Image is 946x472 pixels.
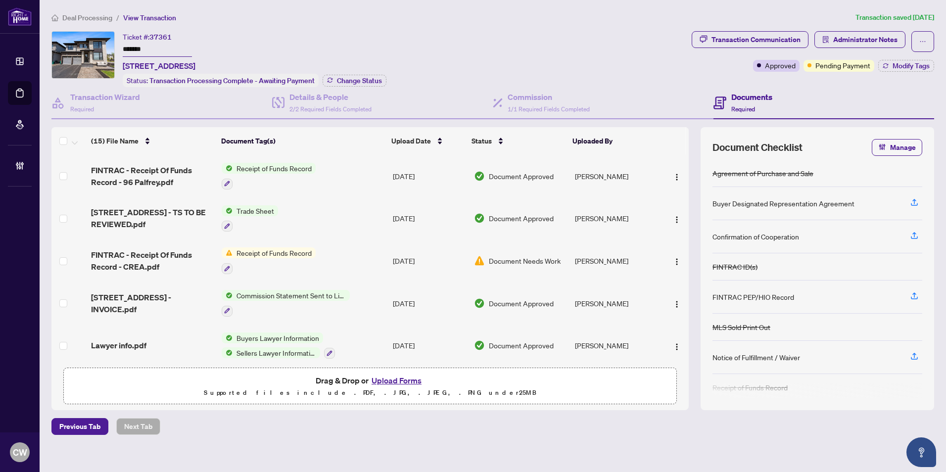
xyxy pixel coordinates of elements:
[233,347,320,358] span: Sellers Lawyer Information
[52,32,114,78] img: IMG-X12058648_1.jpg
[712,198,854,209] div: Buyer Designated Representation Agreement
[673,173,681,181] img: Logo
[765,60,796,71] span: Approved
[669,253,685,269] button: Logo
[337,77,382,84] span: Change Status
[712,382,788,393] div: Receipt of Funds Record
[70,91,140,103] h4: Transaction Wizard
[222,290,350,317] button: Status IconCommission Statement Sent to Listing Brokerage
[878,60,934,72] button: Modify Tags
[91,136,139,146] span: (15) File Name
[571,197,660,240] td: [PERSON_NAME]
[222,205,233,216] img: Status Icon
[233,205,278,216] span: Trade Sheet
[815,60,870,71] span: Pending Payment
[70,105,94,113] span: Required
[669,295,685,311] button: Logo
[571,282,660,325] td: [PERSON_NAME]
[571,239,660,282] td: [PERSON_NAME]
[91,206,214,230] span: [STREET_ADDRESS] - TS TO BE REVIEWED.pdf
[8,7,32,26] img: logo
[822,36,829,43] span: solution
[233,163,316,174] span: Receipt of Funds Record
[222,163,233,174] img: Status Icon
[872,139,922,156] button: Manage
[468,127,568,155] th: Status
[289,91,372,103] h4: Details & People
[712,352,800,363] div: Notice of Fulfillment / Waiver
[222,247,233,258] img: Status Icon
[87,127,217,155] th: (15) File Name
[489,340,554,351] span: Document Approved
[233,332,323,343] span: Buyers Lawyer Information
[669,210,685,226] button: Logo
[233,247,316,258] span: Receipt of Funds Record
[51,418,108,435] button: Previous Tab
[323,75,386,87] button: Change Status
[123,31,172,43] div: Ticket #:
[222,332,335,359] button: Status IconBuyers Lawyer InformationStatus IconSellers Lawyer Information
[389,325,470,367] td: [DATE]
[70,387,670,399] p: Supported files include .PDF, .JPG, .JPEG, .PNG under 25 MB
[489,255,561,266] span: Document Needs Work
[222,163,316,189] button: Status IconReceipt of Funds Record
[712,291,794,302] div: FINTRAC PEP/HIO Record
[91,164,214,188] span: FINTRAC - Receipt Of Funds Record - 96 Palfrey.pdf
[711,32,801,47] div: Transaction Communication
[814,31,905,48] button: Administrator Notes
[890,140,916,155] span: Manage
[149,33,172,42] span: 37361
[474,213,485,224] img: Document Status
[692,31,808,48] button: Transaction Communication
[731,91,772,103] h4: Documents
[64,368,676,405] span: Drag & Drop orUpload FormsSupported files include .PDF, .JPG, .JPEG, .PNG under25MB
[389,197,470,240] td: [DATE]
[712,261,757,272] div: FINTRAC ID(s)
[369,374,425,387] button: Upload Forms
[116,418,160,435] button: Next Tab
[919,38,926,45] span: ellipsis
[474,340,485,351] img: Document Status
[489,298,554,309] span: Document Approved
[91,339,146,351] span: Lawyer info.pdf
[222,332,233,343] img: Status Icon
[833,32,898,47] span: Administrator Notes
[289,105,372,113] span: 2/2 Required Fields Completed
[387,127,468,155] th: Upload Date
[59,419,100,434] span: Previous Tab
[669,168,685,184] button: Logo
[508,91,590,103] h4: Commission
[906,437,936,467] button: Open asap
[233,290,350,301] span: Commission Statement Sent to Listing Brokerage
[472,136,492,146] span: Status
[712,168,813,179] div: Agreement of Purchase and Sale
[673,300,681,308] img: Logo
[571,155,660,197] td: [PERSON_NAME]
[893,62,930,69] span: Modify Tags
[731,105,755,113] span: Required
[712,322,770,332] div: MLS Sold Print Out
[391,136,431,146] span: Upload Date
[673,343,681,351] img: Logo
[51,14,58,21] span: home
[474,255,485,266] img: Document Status
[222,347,233,358] img: Status Icon
[571,325,660,367] td: [PERSON_NAME]
[389,282,470,325] td: [DATE]
[91,249,214,273] span: FINTRAC - Receipt Of Funds Record - CREA.pdf
[489,213,554,224] span: Document Approved
[217,127,387,155] th: Document Tag(s)
[855,12,934,23] article: Transaction saved [DATE]
[669,337,685,353] button: Logo
[222,205,278,232] button: Status IconTrade Sheet
[673,258,681,266] img: Logo
[149,76,315,85] span: Transaction Processing Complete - Awaiting Payment
[673,216,681,224] img: Logo
[123,74,319,87] div: Status:
[508,105,590,113] span: 1/1 Required Fields Completed
[474,298,485,309] img: Document Status
[316,374,425,387] span: Drag & Drop or
[123,60,195,72] span: [STREET_ADDRESS]
[568,127,658,155] th: Uploaded By
[389,155,470,197] td: [DATE]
